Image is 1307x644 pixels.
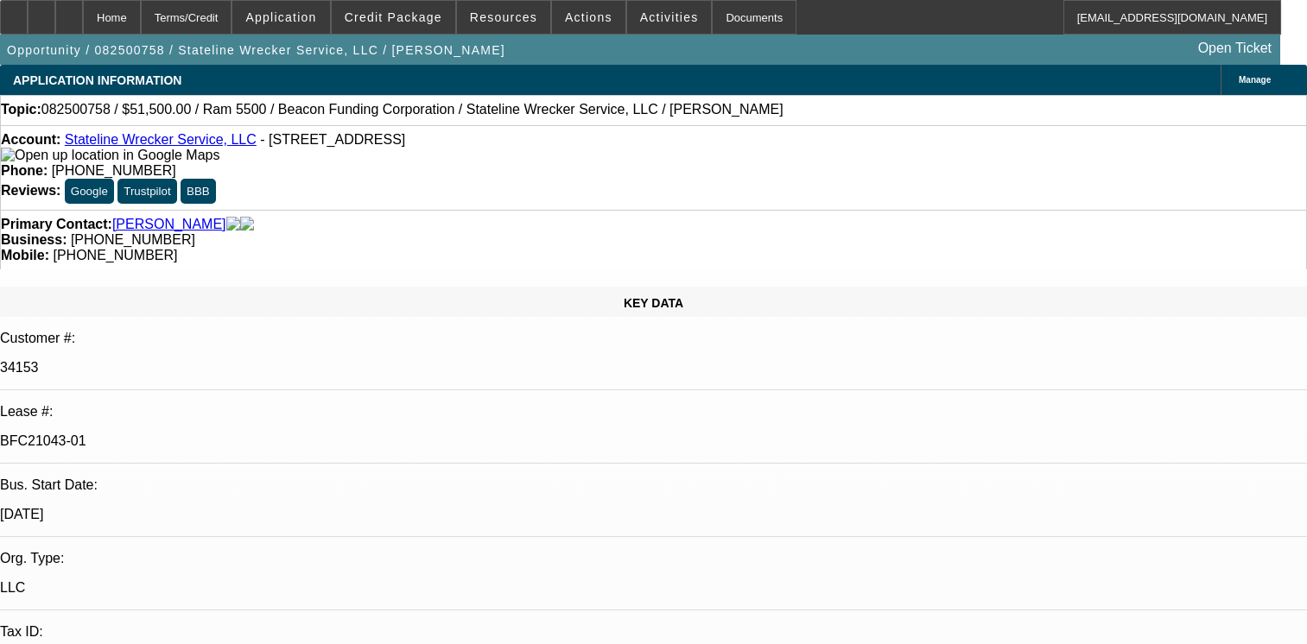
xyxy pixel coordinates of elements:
[53,248,177,262] span: [PHONE_NUMBER]
[260,132,405,147] span: - [STREET_ADDRESS]
[1,163,48,178] strong: Phone:
[1,232,67,247] strong: Business:
[1,132,60,147] strong: Account:
[181,179,216,204] button: BBB
[332,1,455,34] button: Credit Package
[71,232,195,247] span: [PHONE_NUMBER]
[345,10,442,24] span: Credit Package
[117,179,176,204] button: Trustpilot
[41,102,784,117] span: 082500758 / $51,500.00 / Ram 5500 / Beacon Funding Corporation / Stateline Wrecker Service, LLC /...
[565,10,612,24] span: Actions
[640,10,699,24] span: Activities
[457,1,550,34] button: Resources
[1,148,219,162] a: View Google Maps
[65,179,114,204] button: Google
[1,248,49,262] strong: Mobile:
[470,10,537,24] span: Resources
[13,73,181,87] span: APPLICATION INFORMATION
[1191,34,1278,63] a: Open Ticket
[624,296,683,310] span: KEY DATA
[112,217,226,232] a: [PERSON_NAME]
[552,1,625,34] button: Actions
[1239,75,1271,85] span: Manage
[627,1,712,34] button: Activities
[226,217,240,232] img: facebook-icon.png
[232,1,329,34] button: Application
[7,43,505,57] span: Opportunity / 082500758 / Stateline Wrecker Service, LLC / [PERSON_NAME]
[1,148,219,163] img: Open up location in Google Maps
[52,163,176,178] span: [PHONE_NUMBER]
[245,10,316,24] span: Application
[240,217,254,232] img: linkedin-icon.png
[1,102,41,117] strong: Topic:
[65,132,257,147] a: Stateline Wrecker Service, LLC
[1,183,60,198] strong: Reviews:
[1,217,112,232] strong: Primary Contact:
